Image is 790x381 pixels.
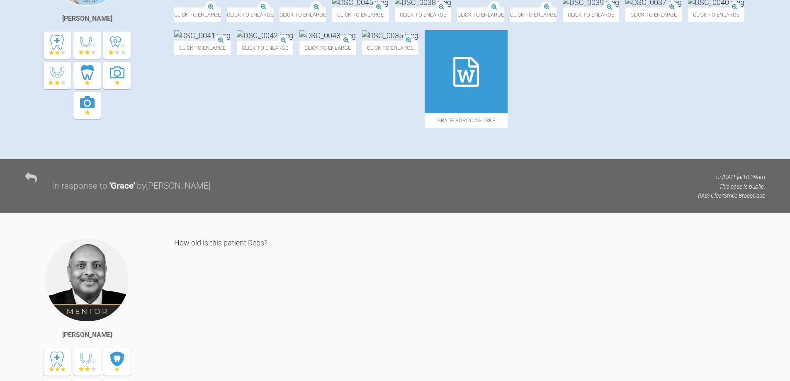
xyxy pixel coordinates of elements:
[52,179,107,193] div: In response to
[174,30,231,41] img: DSC_0041.jpeg
[625,7,682,22] span: Click to enlarge
[688,7,744,22] span: Click to enlarge
[299,41,356,55] span: Click to enlarge
[362,30,418,41] img: DSC_0035.jpeg
[698,191,765,200] p: (IAS) ClearSmile Brace Case
[174,7,221,22] span: Click to enlarge
[362,41,418,55] span: Click to enlarge
[62,13,112,24] div: [PERSON_NAME]
[510,7,557,22] span: Click to enlarge
[299,30,356,41] img: DSC_0043.jpeg
[137,179,211,193] div: by [PERSON_NAME]
[227,7,273,22] span: Click to enlarge
[425,113,508,128] span: grade adp.docx - 18KB
[45,238,129,322] img: Utpalendu Bose
[174,41,231,55] span: Click to enlarge
[109,179,135,193] div: ' Grace '
[237,41,293,55] span: Click to enlarge
[237,30,293,41] img: DSC_0042.jpeg
[280,7,326,22] span: Click to enlarge
[698,182,765,191] p: This case is public.
[332,7,389,22] span: Click to enlarge
[563,7,619,22] span: Click to enlarge
[698,172,765,182] p: on [DATE] at 10:39am
[395,7,451,22] span: Click to enlarge
[62,330,112,340] div: [PERSON_NAME]
[457,7,504,22] span: Click to enlarge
